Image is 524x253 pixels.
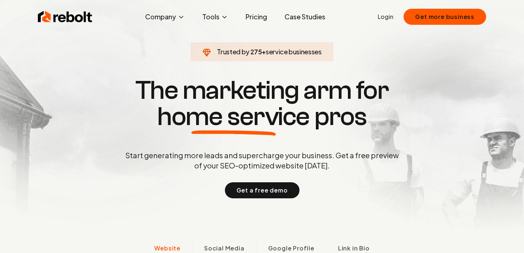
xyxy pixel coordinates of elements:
img: Rebolt Logo [38,9,92,24]
span: service businesses [266,47,322,56]
span: 275 [250,47,262,57]
span: home service [157,104,310,130]
span: + [262,47,266,56]
a: Pricing [240,9,273,24]
button: Tools [196,9,234,24]
p: Start generating more leads and supercharge your business. Get a free preview of your SEO-optimiz... [124,150,400,171]
h1: The marketing arm for pros [87,77,437,130]
a: Login [378,12,393,21]
button: Company [139,9,191,24]
span: Link in Bio [338,244,370,253]
span: Social Media [204,244,245,253]
span: Google Profile [268,244,314,253]
span: Website [154,244,180,253]
a: Case Studies [279,9,331,24]
span: Trusted by [217,47,249,56]
button: Get a free demo [225,182,299,198]
button: Get more business [404,9,486,25]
